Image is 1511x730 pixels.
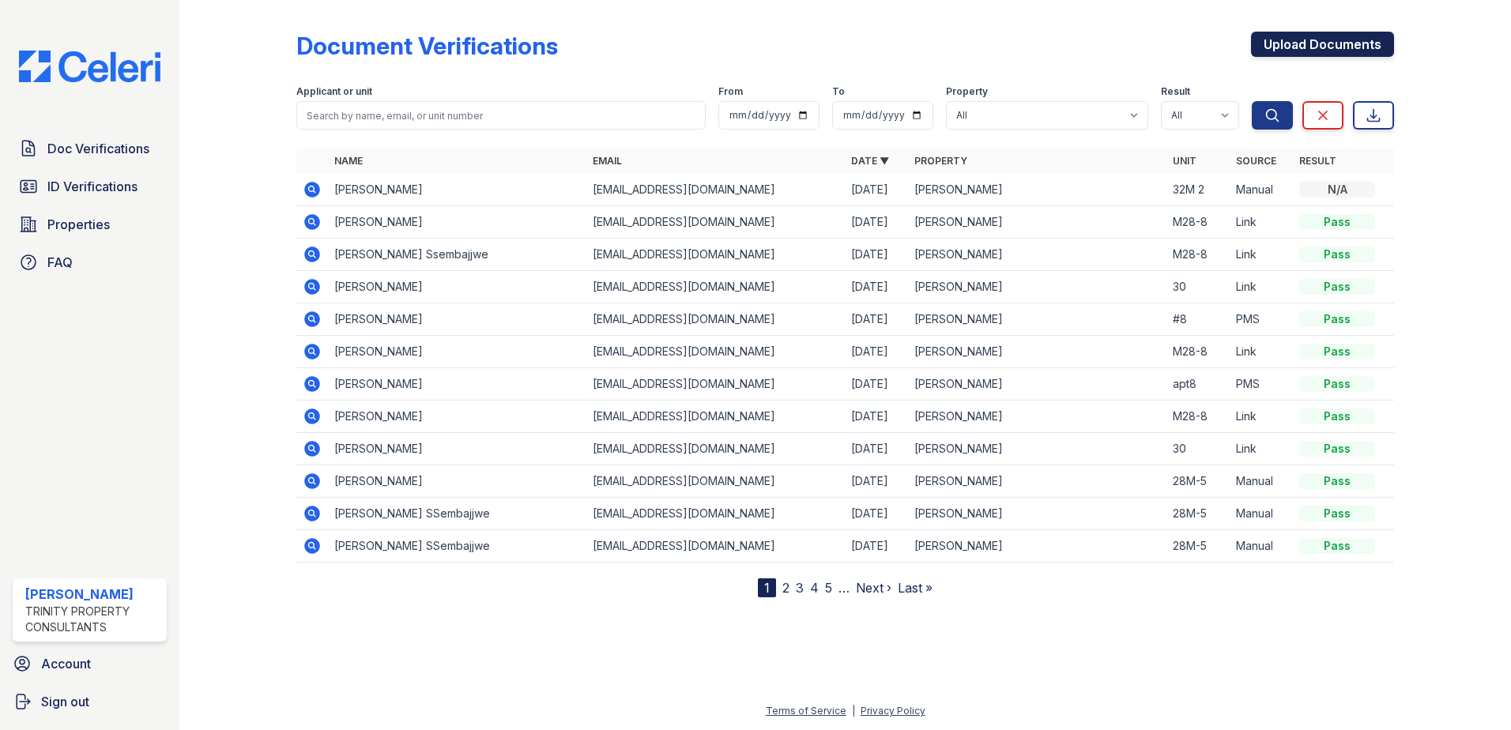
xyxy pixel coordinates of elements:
span: Properties [47,215,110,234]
td: Link [1230,206,1293,239]
div: Pass [1299,279,1375,295]
a: Terms of Service [766,705,846,717]
td: [PERSON_NAME] [908,239,1166,271]
div: Pass [1299,376,1375,392]
td: [PERSON_NAME] [328,336,586,368]
label: Result [1161,85,1190,98]
td: [EMAIL_ADDRESS][DOMAIN_NAME] [586,401,845,433]
td: [PERSON_NAME] [908,271,1166,303]
td: [PERSON_NAME] SSembajjwe [328,530,586,563]
img: CE_Logo_Blue-a8612792a0a2168367f1c8372b55b34899dd931a85d93a1a3d3e32e68fde9ad4.png [6,51,173,82]
td: [PERSON_NAME] [908,433,1166,465]
td: [DATE] [845,174,908,206]
a: Last » [898,580,933,596]
td: [EMAIL_ADDRESS][DOMAIN_NAME] [586,368,845,401]
td: 32M 2 [1166,174,1230,206]
label: Property [946,85,988,98]
td: [EMAIL_ADDRESS][DOMAIN_NAME] [586,498,845,530]
div: Pass [1299,214,1375,230]
span: Doc Verifications [47,139,149,158]
td: apt8 [1166,368,1230,401]
td: [DATE] [845,465,908,498]
td: [PERSON_NAME] SSembajjwe [328,498,586,530]
div: Pass [1299,311,1375,327]
div: Pass [1299,506,1375,521]
td: [DATE] [845,303,908,336]
td: M28-8 [1166,336,1230,368]
td: 30 [1166,271,1230,303]
span: FAQ [47,253,73,272]
div: [PERSON_NAME] [25,585,160,604]
td: 28M-5 [1166,530,1230,563]
label: Applicant or unit [296,85,372,98]
td: Manual [1230,498,1293,530]
div: Pass [1299,473,1375,489]
a: Date ▼ [851,155,889,167]
td: Link [1230,401,1293,433]
td: Link [1230,239,1293,271]
td: [EMAIL_ADDRESS][DOMAIN_NAME] [586,206,845,239]
span: Account [41,654,91,673]
a: Sign out [6,686,173,717]
a: Name [334,155,363,167]
td: [PERSON_NAME] [328,303,586,336]
td: [DATE] [845,530,908,563]
td: [EMAIL_ADDRESS][DOMAIN_NAME] [586,271,845,303]
span: … [838,578,850,597]
div: N/A [1299,182,1375,198]
div: Pass [1299,538,1375,554]
a: Email [593,155,622,167]
td: [DATE] [845,498,908,530]
div: Pass [1299,441,1375,457]
a: Property [914,155,967,167]
a: Source [1236,155,1276,167]
td: [EMAIL_ADDRESS][DOMAIN_NAME] [586,336,845,368]
td: [EMAIL_ADDRESS][DOMAIN_NAME] [586,530,845,563]
td: [PERSON_NAME] [908,465,1166,498]
td: [PERSON_NAME] [328,271,586,303]
a: Upload Documents [1251,32,1394,57]
td: [EMAIL_ADDRESS][DOMAIN_NAME] [586,239,845,271]
td: [PERSON_NAME] [328,401,586,433]
a: Result [1299,155,1336,167]
td: [PERSON_NAME] [908,498,1166,530]
a: 5 [825,580,832,596]
td: [PERSON_NAME] [908,401,1166,433]
a: ID Verifications [13,171,167,202]
td: Manual [1230,465,1293,498]
td: [PERSON_NAME] [908,174,1166,206]
td: [DATE] [845,401,908,433]
td: [DATE] [845,336,908,368]
td: [PERSON_NAME] [328,206,586,239]
a: Properties [13,209,167,240]
td: [PERSON_NAME] [328,465,586,498]
div: Trinity Property Consultants [25,604,160,635]
td: [PERSON_NAME] [908,368,1166,401]
td: [EMAIL_ADDRESS][DOMAIN_NAME] [586,174,845,206]
div: Pass [1299,344,1375,359]
td: [EMAIL_ADDRESS][DOMAIN_NAME] [586,433,845,465]
div: | [852,705,855,717]
a: FAQ [13,246,167,278]
a: Doc Verifications [13,133,167,164]
label: To [832,85,845,98]
td: 28M-5 [1166,498,1230,530]
input: Search by name, email, or unit number [296,101,706,130]
td: M28-8 [1166,239,1230,271]
td: 30 [1166,433,1230,465]
td: M28-8 [1166,401,1230,433]
a: 2 [782,580,789,596]
td: [PERSON_NAME] [328,174,586,206]
a: Account [6,648,173,679]
span: ID Verifications [47,177,138,196]
div: 1 [758,578,776,597]
td: Manual [1230,530,1293,563]
td: [PERSON_NAME] [908,303,1166,336]
td: [DATE] [845,433,908,465]
td: [PERSON_NAME] [328,368,586,401]
td: [DATE] [845,368,908,401]
td: [PERSON_NAME] [328,433,586,465]
td: [PERSON_NAME] [908,336,1166,368]
td: [DATE] [845,206,908,239]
